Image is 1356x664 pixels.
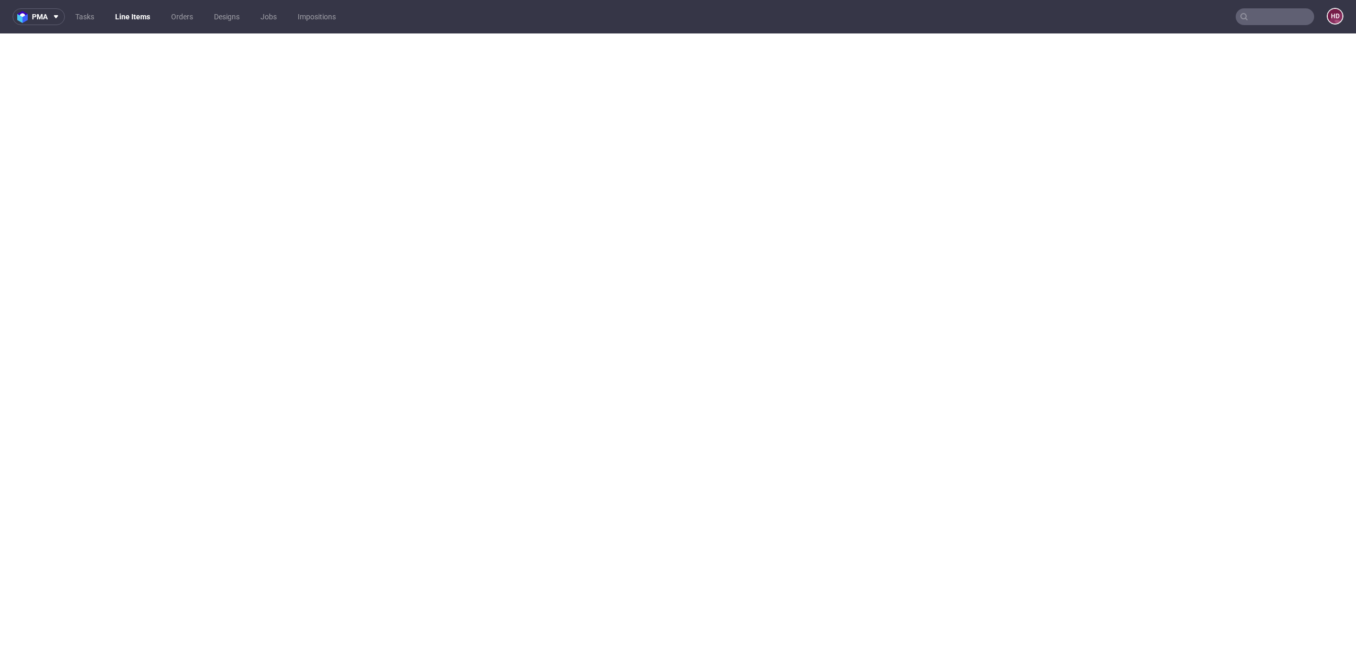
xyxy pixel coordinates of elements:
a: Jobs [254,8,283,25]
button: pma [13,8,65,25]
span: pma [32,13,48,20]
a: Orders [165,8,199,25]
figcaption: HD [1328,9,1342,24]
img: logo [17,11,32,23]
a: Impositions [291,8,342,25]
a: Designs [208,8,246,25]
a: Line Items [109,8,156,25]
a: Tasks [69,8,100,25]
